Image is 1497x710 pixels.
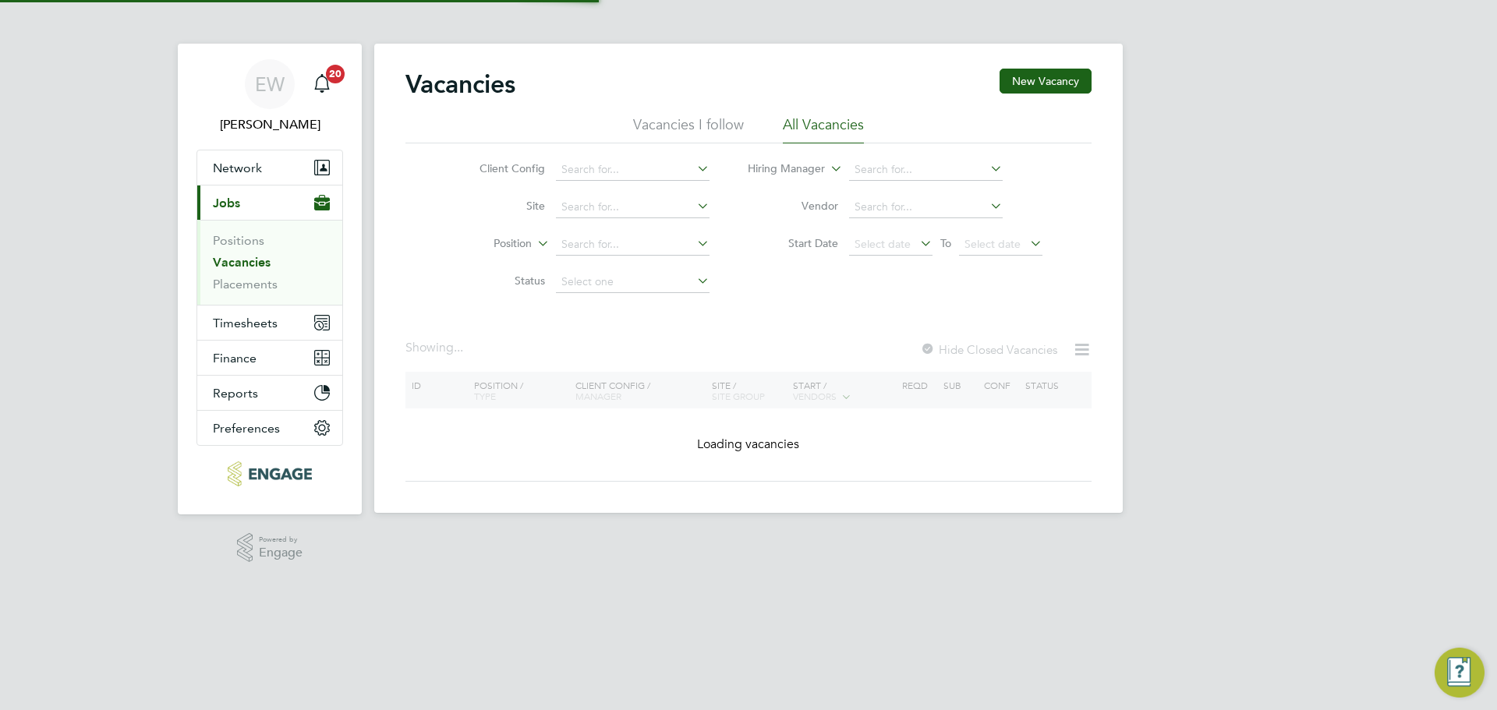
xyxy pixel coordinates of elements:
span: 20 [326,65,345,83]
span: Select date [964,237,1021,251]
label: Hide Closed Vacancies [920,342,1057,357]
label: Site [455,199,545,213]
label: Hiring Manager [735,161,825,177]
a: Vacancies [213,255,271,270]
input: Search for... [849,196,1003,218]
span: Select date [855,237,911,251]
img: blackstonerecruitment-logo-retina.png [228,461,311,486]
a: Powered byEngage [237,533,303,563]
input: Search for... [556,159,710,181]
label: Status [455,274,545,288]
button: Network [197,150,342,185]
span: ... [454,340,463,355]
button: Finance [197,341,342,375]
a: Positions [213,233,264,248]
label: Position [442,236,532,252]
div: Showing [405,340,466,356]
div: Jobs [197,220,342,305]
span: To [936,233,956,253]
button: Reports [197,376,342,410]
span: Network [213,161,262,175]
span: EW [255,74,285,94]
button: Engage Resource Center [1435,648,1485,698]
li: Vacancies I follow [633,115,744,143]
input: Select one [556,271,710,293]
a: 20 [306,59,338,109]
button: Preferences [197,411,342,445]
a: Go to home page [196,461,343,486]
span: Preferences [213,421,280,436]
span: Ella Wratten [196,115,343,134]
input: Search for... [556,234,710,256]
span: Timesheets [213,316,278,330]
h2: Vacancies [405,69,515,100]
span: Engage [259,546,303,560]
span: Jobs [213,196,240,210]
span: Reports [213,386,258,401]
a: EW[PERSON_NAME] [196,59,343,134]
input: Search for... [849,159,1003,181]
span: Finance [213,351,257,366]
button: Timesheets [197,306,342,340]
a: Placements [213,277,278,291]
button: Jobs [197,185,342,220]
nav: Main navigation [178,44,362,514]
button: New Vacancy [1000,69,1092,94]
li: All Vacancies [783,115,864,143]
label: Start Date [748,236,838,250]
label: Client Config [455,161,545,175]
input: Search for... [556,196,710,218]
label: Vendor [748,199,838,213]
span: Powered by [259,533,303,546]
